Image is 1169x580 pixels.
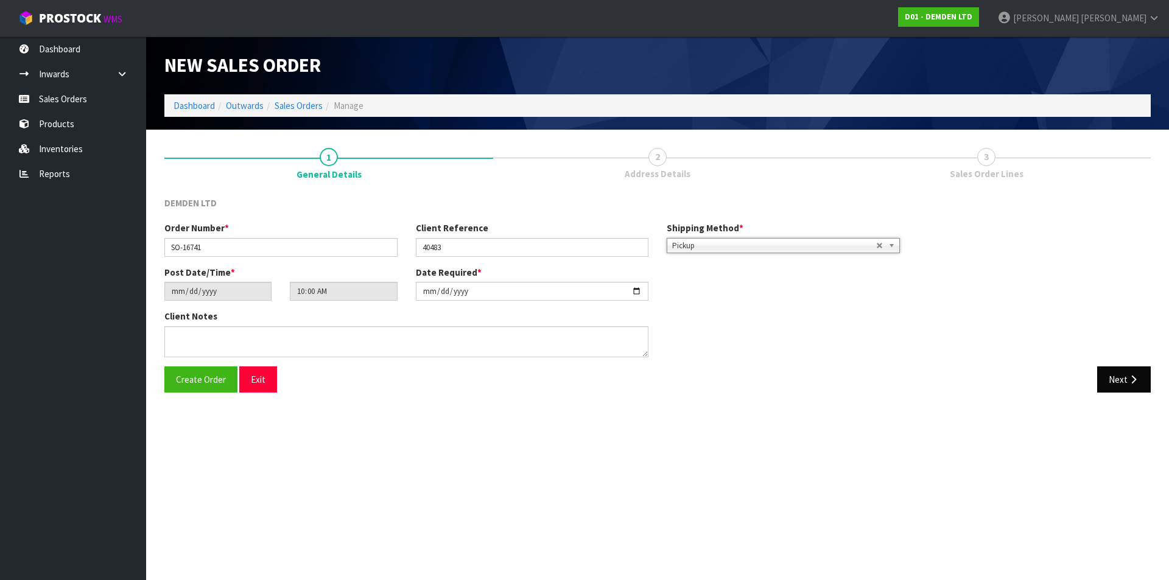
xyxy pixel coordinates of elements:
span: General Details [297,168,362,181]
span: Pickup [672,239,876,253]
input: Order Number [164,238,398,257]
label: Date Required [416,266,482,279]
span: DEMDEN LTD [164,197,217,209]
a: Outwards [226,100,264,111]
span: [PERSON_NAME] [1081,12,1146,24]
small: WMS [104,13,122,25]
span: New Sales Order [164,53,321,77]
span: Sales Order Lines [950,167,1023,180]
button: Exit [239,366,277,393]
label: Client Reference [416,222,488,234]
span: Address Details [625,167,690,180]
span: 1 [320,148,338,166]
strong: D01 - DEMDEN LTD [905,12,972,22]
button: Create Order [164,366,237,393]
label: Client Notes [164,310,217,323]
span: [PERSON_NAME] [1013,12,1079,24]
input: Client Reference [416,238,649,257]
span: 3 [977,148,995,166]
a: Dashboard [174,100,215,111]
span: Create Order [176,374,226,385]
img: cube-alt.png [18,10,33,26]
button: Next [1097,366,1151,393]
span: 2 [648,148,667,166]
span: ProStock [39,10,101,26]
label: Order Number [164,222,229,234]
a: Sales Orders [275,100,323,111]
span: General Details [164,187,1151,402]
label: Shipping Method [667,222,743,234]
span: Manage [334,100,363,111]
label: Post Date/Time [164,266,235,279]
